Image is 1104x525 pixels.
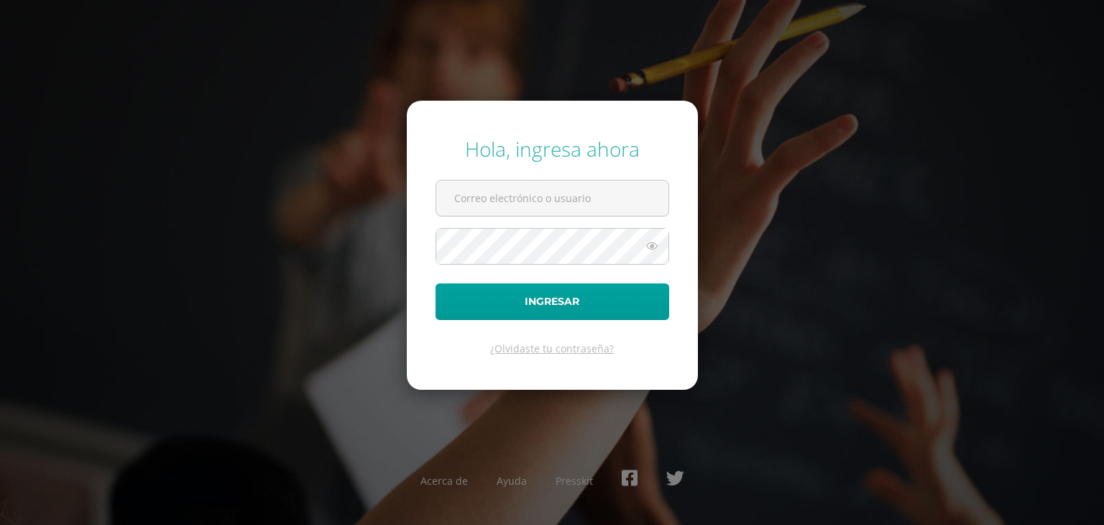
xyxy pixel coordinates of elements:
a: ¿Olvidaste tu contraseña? [490,342,614,355]
a: Ayuda [497,474,527,488]
input: Correo electrónico o usuario [436,181,668,216]
button: Ingresar [436,283,669,320]
div: Hola, ingresa ahora [436,135,669,163]
a: Acerca de [420,474,468,488]
a: Presskit [556,474,593,488]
